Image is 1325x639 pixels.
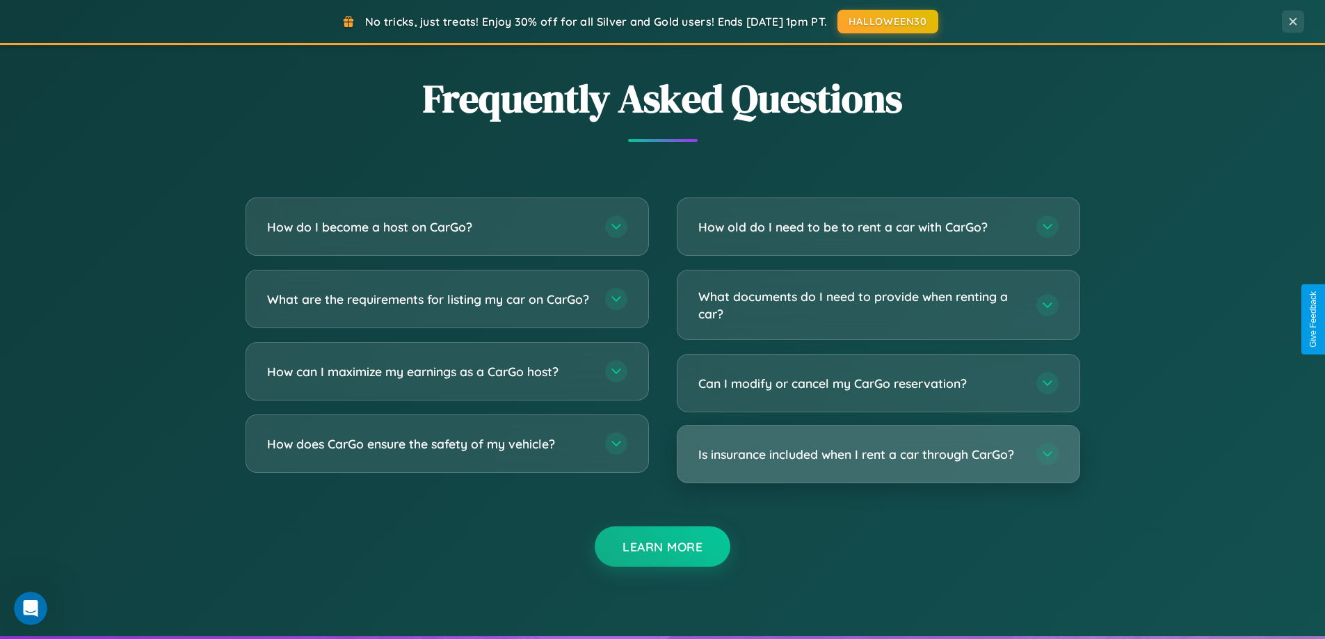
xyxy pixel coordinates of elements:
[246,72,1080,125] h2: Frequently Asked Questions
[698,288,1022,322] h3: What documents do I need to provide when renting a car?
[595,526,730,567] button: Learn More
[267,218,591,236] h3: How do I become a host on CarGo?
[267,435,591,453] h3: How does CarGo ensure the safety of my vehicle?
[1308,291,1318,348] div: Give Feedback
[365,15,827,29] span: No tricks, just treats! Enjoy 30% off for all Silver and Gold users! Ends [DATE] 1pm PT.
[14,592,47,625] iframe: Intercom live chat
[267,363,591,380] h3: How can I maximize my earnings as a CarGo host?
[698,218,1022,236] h3: How old do I need to be to rent a car with CarGo?
[837,10,938,33] button: HALLOWEEN30
[698,375,1022,392] h3: Can I modify or cancel my CarGo reservation?
[267,291,591,308] h3: What are the requirements for listing my car on CarGo?
[698,446,1022,463] h3: Is insurance included when I rent a car through CarGo?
